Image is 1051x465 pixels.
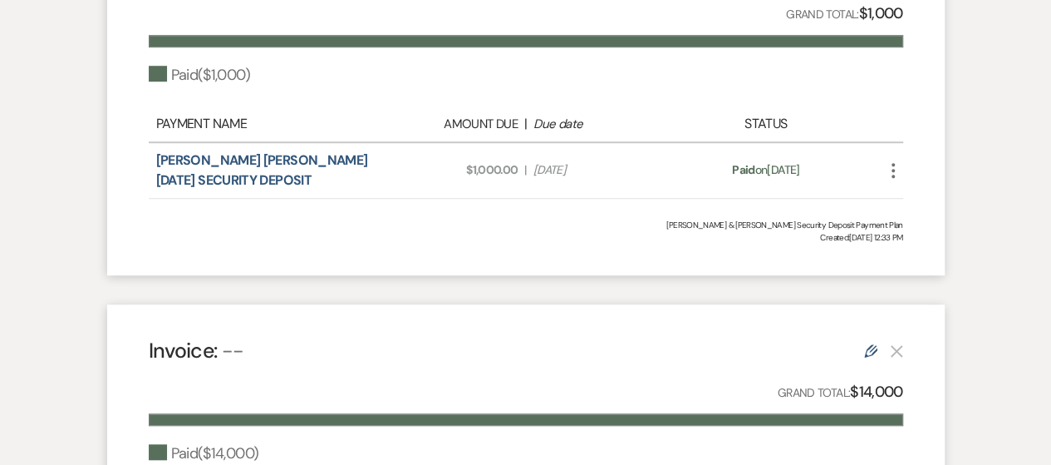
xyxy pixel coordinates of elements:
span: $1,000.00 [386,161,518,179]
div: Amount Due [386,115,518,134]
div: Paid ( $1,000 ) [149,64,250,87]
p: Grand Total: [778,380,903,404]
div: [PERSON_NAME] & [PERSON_NAME] Security Deposit Payment Plan [149,219,903,231]
span: -- [222,337,244,364]
div: Status [673,114,857,134]
strong: $14,000 [850,382,903,402]
span: | [524,161,526,179]
div: on [DATE] [673,161,857,179]
div: | [378,114,674,134]
div: Due date [533,115,665,134]
div: Paid ( $14,000 ) [149,443,259,465]
strong: $1,000 [858,3,902,23]
h4: Invoice: [149,336,244,365]
button: This payment plan cannot be deleted because it contains links that have been paid through Weven’s... [890,344,903,358]
div: Payment Name [156,114,378,134]
span: Created: [DATE] 12:33 PM [149,231,903,244]
a: [PERSON_NAME] [PERSON_NAME] [DATE] SECURITY DEPOSIT [156,151,368,189]
span: Paid [732,162,754,177]
p: Grand Total: [786,2,903,26]
span: [DATE] [533,161,665,179]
